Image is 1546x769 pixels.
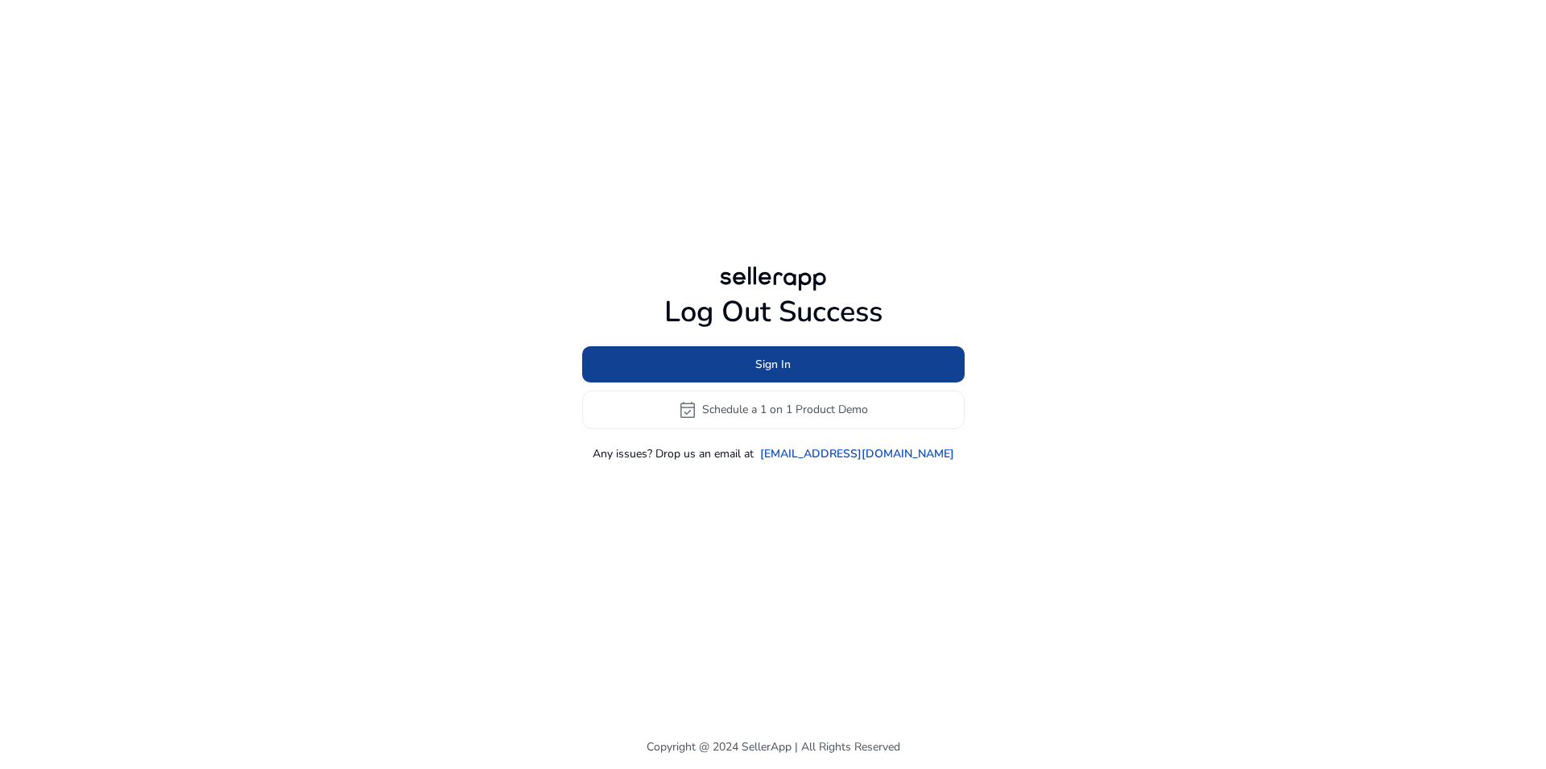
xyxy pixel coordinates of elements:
span: Sign In [755,356,791,373]
span: event_available [678,400,697,420]
button: event_availableSchedule a 1 on 1 Product Demo [582,391,965,429]
button: Sign In [582,346,965,382]
a: [EMAIL_ADDRESS][DOMAIN_NAME] [760,445,954,462]
h1: Log Out Success [582,295,965,329]
p: Any issues? Drop us an email at [593,445,754,462]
